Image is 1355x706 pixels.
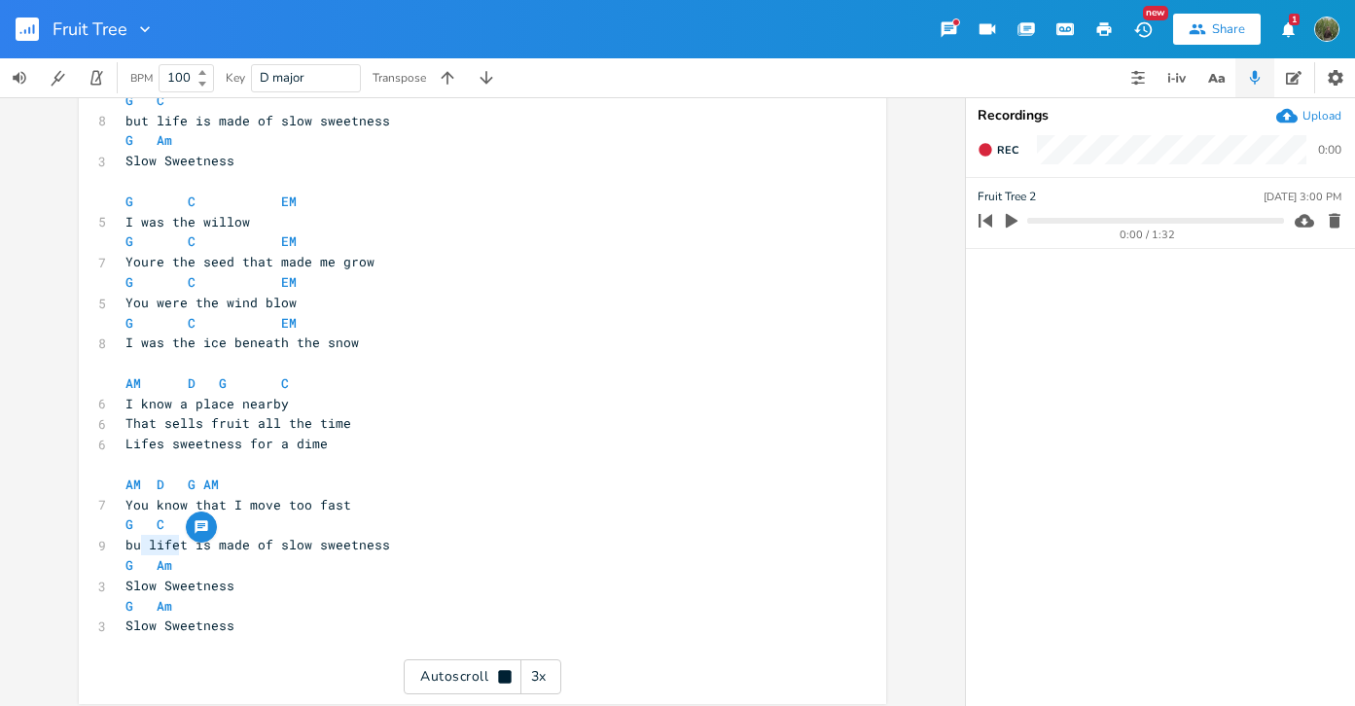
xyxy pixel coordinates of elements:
[157,597,172,615] span: Am
[125,294,297,311] span: You were the wind blow
[521,659,556,694] div: 3x
[53,20,127,38] span: Fruit Tree
[125,152,234,169] span: Slow Sweetness
[125,232,133,250] span: G
[125,617,234,634] span: Slow Sweetness
[1143,6,1168,20] div: New
[188,232,196,250] span: C
[226,72,245,84] div: Key
[125,577,234,594] span: Slow Sweetness
[125,334,359,351] span: I was the ice beneath the snow
[125,536,390,553] span: bu lifet is made of slow sweetness
[1264,192,1341,202] div: [DATE] 3:00 PM
[125,213,250,230] span: I was the willow
[997,143,1018,158] span: Rec
[1302,108,1341,124] div: Upload
[125,496,351,513] span: You know that I move too fast
[188,193,196,210] span: C
[1318,144,1341,156] div: 0:00
[1268,12,1307,47] button: 1
[281,314,297,332] span: EM
[157,515,164,533] span: C
[125,597,133,615] span: G
[125,273,133,291] span: G
[157,556,172,574] span: Am
[125,374,141,392] span: AM
[970,134,1026,165] button: Rec
[130,73,153,84] div: BPM
[188,374,196,392] span: D
[125,435,328,452] span: Lifes sweetness for a dime
[125,556,133,574] span: G
[125,395,289,412] span: I know a place nearby
[1012,229,1284,240] div: 0:00 / 1:32
[188,314,196,332] span: C
[188,273,196,291] span: C
[1289,14,1300,25] div: 1
[281,374,289,392] span: C
[125,112,390,129] span: but life is made of slow sweetness
[125,193,133,210] span: G
[125,91,133,109] span: G
[373,72,426,84] div: Transpose
[125,253,374,270] span: Youre the seed that made me grow
[281,273,297,291] span: EM
[125,314,133,332] span: G
[281,193,297,210] span: EM
[260,69,304,87] span: D major
[125,131,133,149] span: G
[281,232,297,250] span: EM
[157,476,164,493] span: D
[1212,20,1245,38] div: Share
[1123,12,1162,47] button: New
[157,131,172,149] span: Am
[219,374,227,392] span: G
[1276,105,1341,126] button: Upload
[125,476,141,493] span: AM
[157,91,164,109] span: C
[125,515,133,533] span: G
[1173,14,1261,45] button: Share
[203,476,219,493] span: AM
[1314,17,1339,42] img: Jackie Stendel
[978,188,1036,206] span: Fruit Tree 2
[188,476,196,493] span: G
[125,414,351,432] span: That sells fruit all the time
[978,109,1343,123] div: Recordings
[404,659,561,694] div: Autoscroll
